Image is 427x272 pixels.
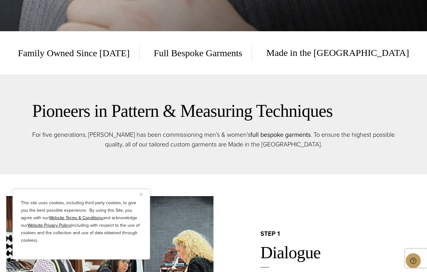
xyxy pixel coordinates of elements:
h2: Dialogue [260,242,421,263]
p: For five generations, [PERSON_NAME] has been commissioning men’s & women’s . To ensure the highes... [32,130,395,149]
button: Close [140,190,147,198]
a: Website Privacy Policy [28,222,70,229]
span: Made in the [GEOGRAPHIC_DATA] [257,45,409,61]
a: Website Terms & Conditions [49,215,103,221]
iframe: Opens a widget where you can chat to one of our agents [406,253,421,269]
img: Close [140,193,143,196]
span: Full Bespoke Garments [144,46,252,61]
span: Family Owned Since [DATE] [18,46,139,61]
h2: step 1 [260,230,421,238]
h2: Pioneers in Pattern & Measuring Techniques [32,100,395,122]
p: This site uses cookies, including third party cookies, to give you the best possible experience. ... [21,199,142,244]
a: full bespoke garments [250,130,311,139]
